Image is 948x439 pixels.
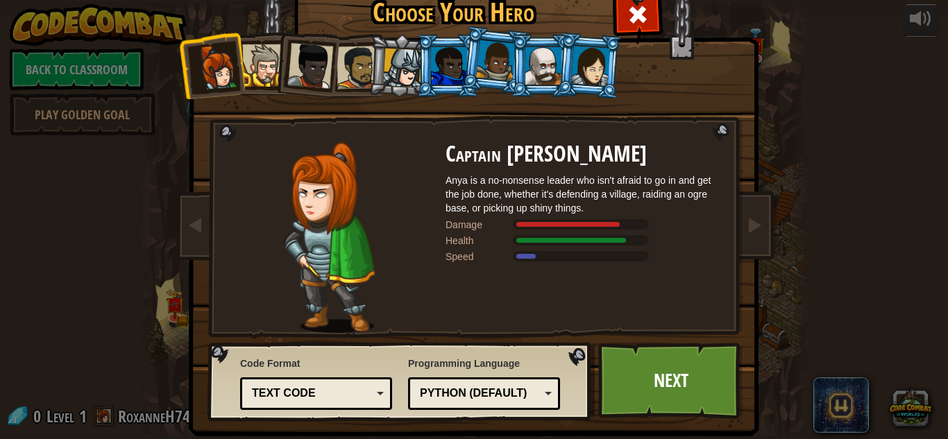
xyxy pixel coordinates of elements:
[321,33,385,98] li: Alejandro the Duelist
[446,218,515,232] div: Damage
[446,142,723,166] h2: Captain [PERSON_NAME]
[556,32,623,99] li: Illia Shieldsmith
[208,343,595,422] img: language-selector-background.png
[408,356,560,370] span: Programming Language
[446,173,723,215] div: Anya is a no-nonsense leader who isn't afraid to go in and get the job done, whether it's defendi...
[460,26,529,95] li: Arryn Stonewall
[368,33,434,99] li: Hattori Hanzō
[420,386,540,402] div: Python (Default)
[228,32,290,95] li: Sir Tharin Thunderfist
[446,234,723,248] div: Gains 140% of listed Warrior armor health.
[284,142,375,333] img: captain-pose.png
[446,218,723,232] div: Deals 120% of listed Warrior weapon damage.
[178,31,246,99] li: Captain Anya Weston
[446,250,515,264] div: Speed
[272,29,340,97] li: Lady Ida Justheart
[446,250,723,264] div: Moves at 6 meters per second.
[446,234,515,248] div: Health
[598,343,743,419] a: Next
[511,34,573,97] li: Okar Stompfoot
[240,356,392,370] span: Code Format
[416,34,479,97] li: Gordon the Stalwart
[252,386,372,402] div: Text code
